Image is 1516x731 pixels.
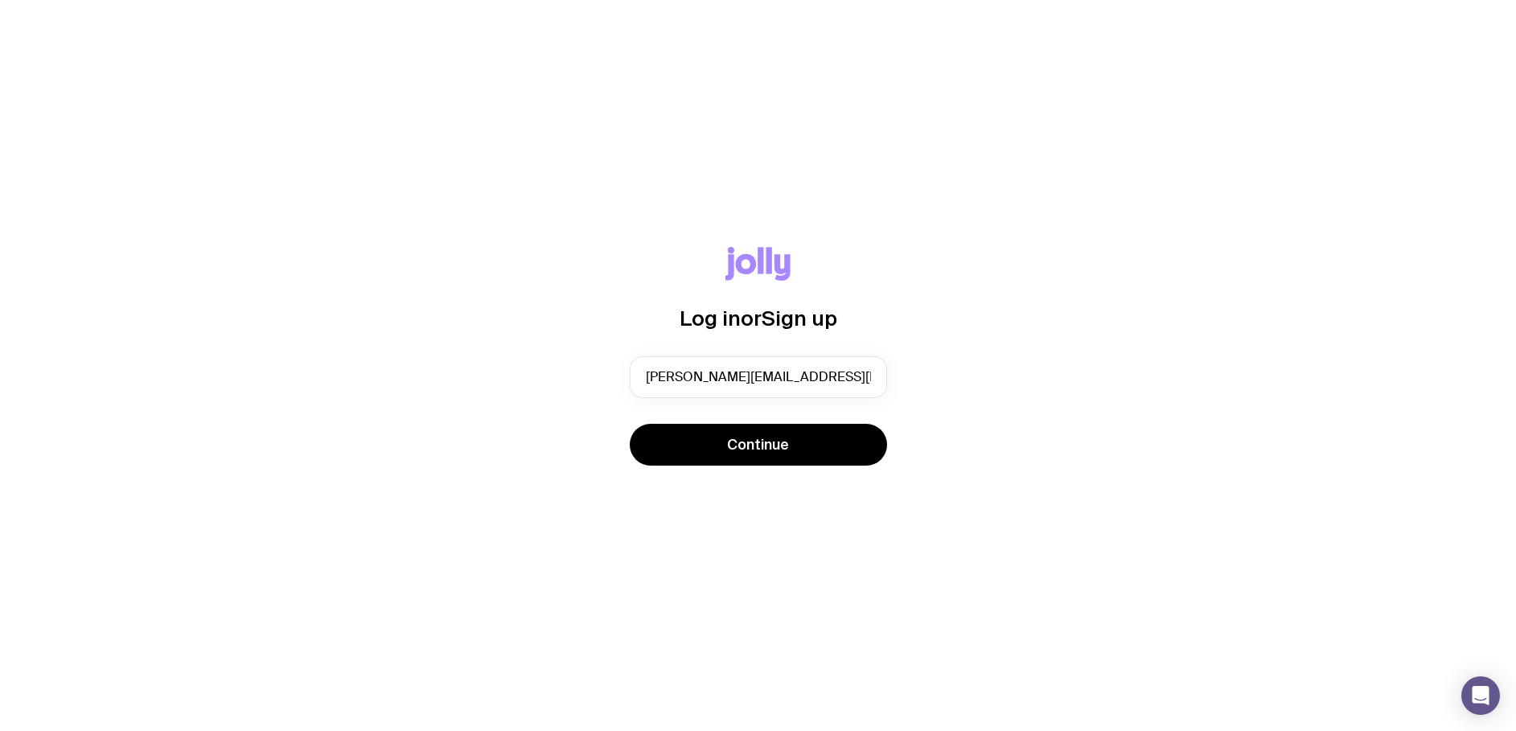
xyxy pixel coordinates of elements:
button: Continue [630,424,887,466]
span: Log in [680,306,741,330]
input: you@email.com [630,356,887,398]
span: Continue [727,435,789,454]
span: or [741,306,762,330]
div: Open Intercom Messenger [1461,676,1500,715]
span: Sign up [762,306,837,330]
